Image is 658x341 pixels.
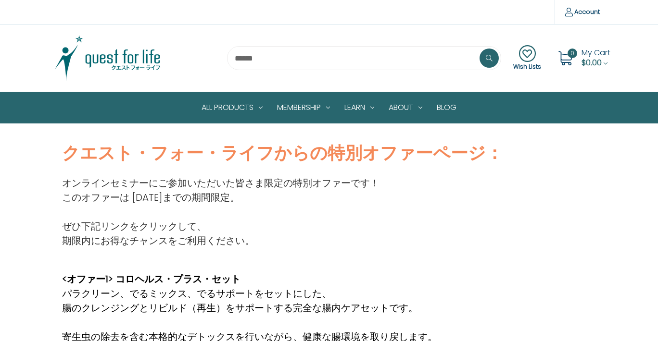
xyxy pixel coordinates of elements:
[62,272,240,286] strong: <オファー1> コロヘルス・プラス・セット
[582,47,610,68] a: Cart with 0 items
[62,233,380,248] p: 期限内にお得なチャンスをご利用ください。
[270,92,337,123] a: Membership
[62,286,437,301] p: パラクリーン、でるミックス、でるサポートをセットにした、
[381,92,430,123] a: About
[337,92,381,123] a: Learn
[62,141,503,165] strong: クエスト・フォー・ライフからの特別オファーページ：
[582,57,602,68] span: $0.00
[430,92,464,123] a: Blog
[62,190,380,205] p: このオファーは [DATE]までの期間限定。
[513,45,541,71] a: Wish Lists
[582,47,610,58] span: My Cart
[194,92,270,123] a: All Products
[48,34,168,82] img: Quest Group
[62,301,437,315] p: 腸のクレンジングとリビルド（再生）をサポートする完全な腸内ケアセットです。
[568,49,577,58] span: 0
[62,176,380,190] p: オンラインセミナーにご参加いただいた皆さま限定の特別オファーです！
[62,219,380,233] p: ぜひ下記リンクをクリックして、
